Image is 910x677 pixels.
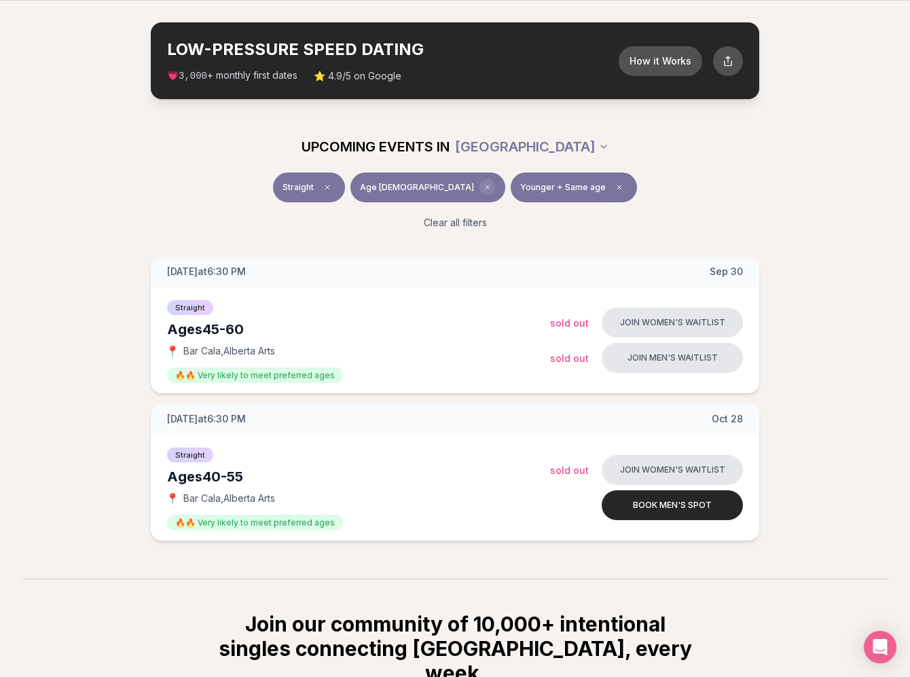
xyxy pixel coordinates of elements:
button: Younger + Same ageClear preference [511,172,637,202]
button: How it Works [619,46,702,76]
span: ⭐ 4.9/5 on Google [314,69,401,83]
span: 📍 [167,493,178,504]
span: 📍 [167,346,178,356]
span: [DATE] at 6:30 PM [167,265,246,278]
button: Join women's waitlist [602,455,743,485]
div: Open Intercom Messenger [864,631,896,663]
span: Sold Out [550,352,589,364]
span: 🔥🔥 Very likely to meet preferred ages [167,515,343,530]
span: Sold Out [550,464,589,476]
h2: LOW-PRESSURE SPEED DATING [167,39,619,60]
button: Clear all filters [416,208,495,238]
button: Age [DEMOGRAPHIC_DATA]Clear age [350,172,505,202]
span: Clear event type filter [319,179,335,196]
span: Clear preference [611,179,627,196]
span: 🔥🔥 Very likely to meet preferred ages [167,367,343,383]
span: [DATE] at 6:30 PM [167,412,246,426]
span: Straight [167,447,213,462]
span: 3,000 [179,71,207,81]
span: Oct 28 [712,412,743,426]
span: Straight [283,182,314,193]
button: StraightClear event type filter [273,172,345,202]
span: Bar Cala , Alberta Arts [183,344,275,358]
span: Age [DEMOGRAPHIC_DATA] [360,182,474,193]
button: Join men's waitlist [602,343,743,373]
div: Ages 40-55 [167,467,550,486]
span: Sep 30 [710,265,743,278]
span: Straight [167,300,213,315]
button: [GEOGRAPHIC_DATA] [455,132,609,162]
span: Sold Out [550,317,589,329]
span: 💗 + monthly first dates [167,69,297,83]
span: Clear age [479,179,496,196]
button: Join women's waitlist [602,308,743,337]
button: Book men's spot [602,490,743,520]
span: UPCOMING EVENTS IN [302,137,450,156]
span: Younger + Same age [520,182,606,193]
div: Ages 45-60 [167,320,550,339]
span: Bar Cala , Alberta Arts [183,492,275,505]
